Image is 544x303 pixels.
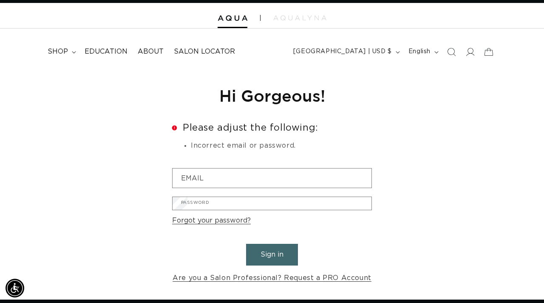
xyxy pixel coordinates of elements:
[173,272,371,284] a: Are you a Salon Professional? Request a PRO Account
[6,279,24,297] div: Accessibility Menu
[48,47,68,56] span: shop
[403,44,442,60] button: English
[288,44,403,60] button: [GEOGRAPHIC_DATA] | USD $
[429,211,544,303] iframe: Chat Widget
[191,140,372,151] li: Incorrect email or password.
[85,47,127,56] span: Education
[169,42,240,61] a: Salon Locator
[174,47,235,56] span: Salon Locator
[138,47,164,56] span: About
[173,169,371,188] input: Email
[273,15,326,20] img: aqualyna.com
[293,47,392,56] span: [GEOGRAPHIC_DATA] | USD $
[172,214,251,227] a: Forgot your password?
[42,42,79,61] summary: shop
[442,43,461,61] summary: Search
[79,42,133,61] a: Education
[172,123,372,132] h2: Please adjust the following:
[408,47,431,56] span: English
[218,15,247,21] img: Aqua Hair Extensions
[172,85,372,106] h1: Hi Gorgeous!
[133,42,169,61] a: About
[246,244,298,266] button: Sign in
